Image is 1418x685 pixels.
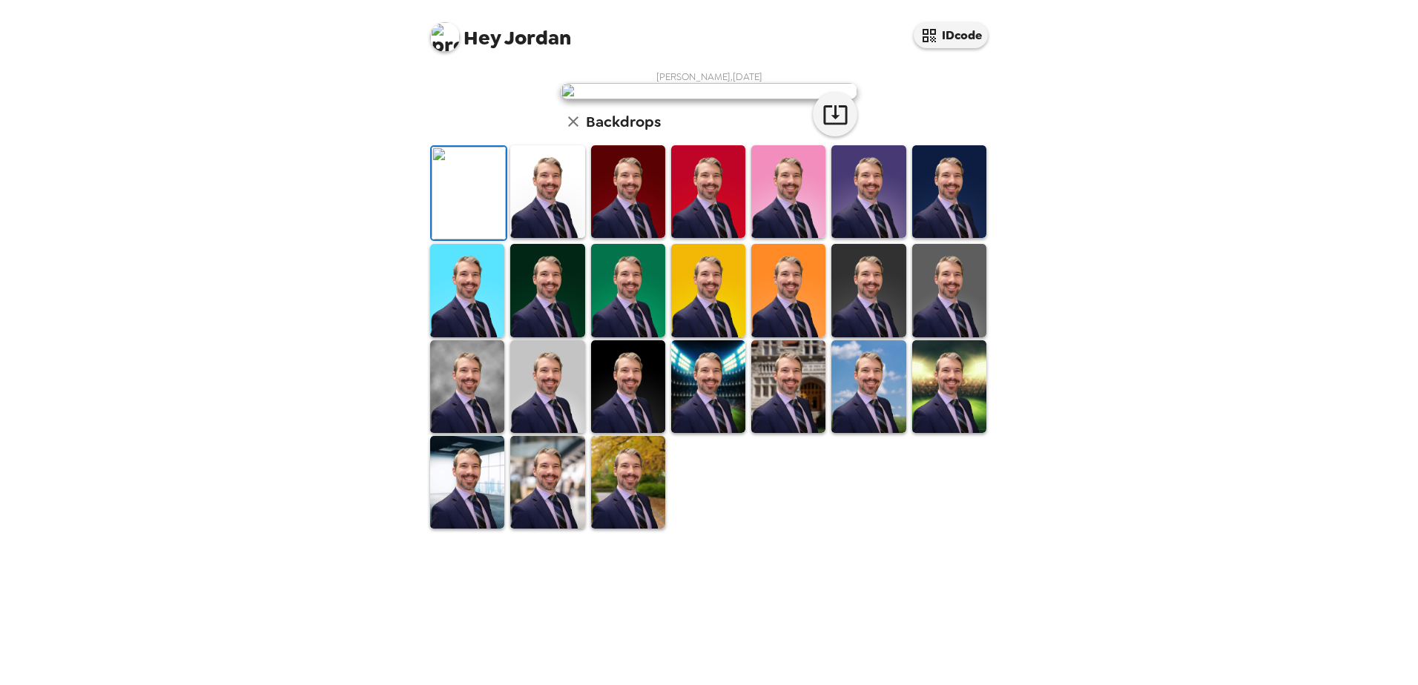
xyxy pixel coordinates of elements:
img: Original [432,147,506,239]
button: IDcode [914,22,988,48]
img: user [561,83,857,99]
span: [PERSON_NAME] , [DATE] [656,70,762,83]
span: Jordan [430,15,571,48]
h6: Backdrops [586,110,661,133]
span: Hey [464,24,501,51]
img: profile pic [430,22,460,52]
